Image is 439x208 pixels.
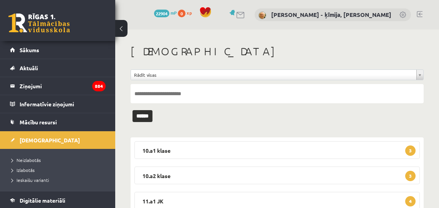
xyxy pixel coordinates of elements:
[134,167,420,184] legend: 10.a2 klase
[20,46,39,53] span: Sākums
[134,141,420,159] legend: 10.a1 klase
[10,131,106,149] a: [DEMOGRAPHIC_DATA]
[20,137,80,144] span: [DEMOGRAPHIC_DATA]
[171,10,177,16] span: mP
[131,45,424,58] h1: [DEMOGRAPHIC_DATA]
[8,13,70,33] a: Rīgas 1. Tālmācības vidusskola
[131,70,423,80] a: Rādīt visas
[12,167,35,173] span: Izlabotās
[405,171,416,181] span: 3
[12,167,108,173] a: Izlabotās
[12,177,49,183] span: Ieskaišu varianti
[258,12,266,19] img: Dzintra Birska - ķīmija, ķīmija II
[12,157,108,163] a: Neizlabotās
[405,145,416,156] span: 3
[10,95,106,113] a: Informatīvie ziņojumi
[154,10,177,16] a: 22904 mP
[20,64,38,71] span: Aktuāli
[20,197,65,204] span: Digitālie materiāli
[187,10,192,16] span: xp
[12,157,41,163] span: Neizlabotās
[405,196,416,206] span: 4
[178,10,186,17] span: 0
[178,10,195,16] a: 0 xp
[10,59,106,77] a: Aktuāli
[10,113,106,131] a: Mācību resursi
[10,41,106,59] a: Sākums
[12,177,108,183] a: Ieskaišu varianti
[20,77,106,95] legend: Ziņojumi
[92,81,106,91] i: 884
[271,11,391,18] a: [PERSON_NAME] - ķīmija, [PERSON_NAME]
[20,119,57,125] span: Mācību resursi
[10,77,106,95] a: Ziņojumi884
[20,95,106,113] legend: Informatīvie ziņojumi
[134,70,413,80] span: Rādīt visas
[154,10,169,17] span: 22904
